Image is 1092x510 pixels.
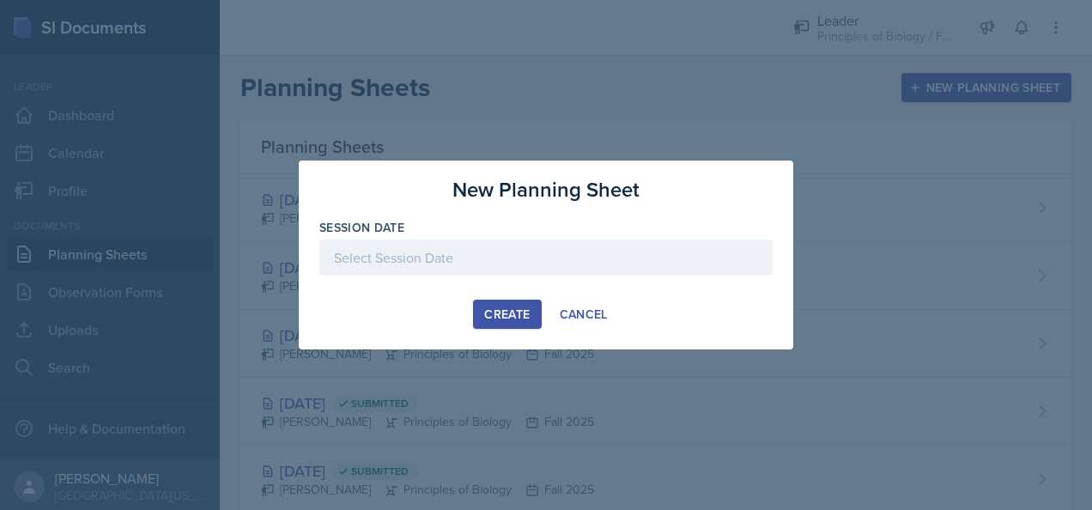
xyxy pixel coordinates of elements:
[452,174,640,205] h3: New Planning Sheet
[319,219,404,236] label: Session Date
[549,300,619,329] button: Cancel
[473,300,541,329] button: Create
[484,307,530,321] div: Create
[560,307,608,321] div: Cancel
